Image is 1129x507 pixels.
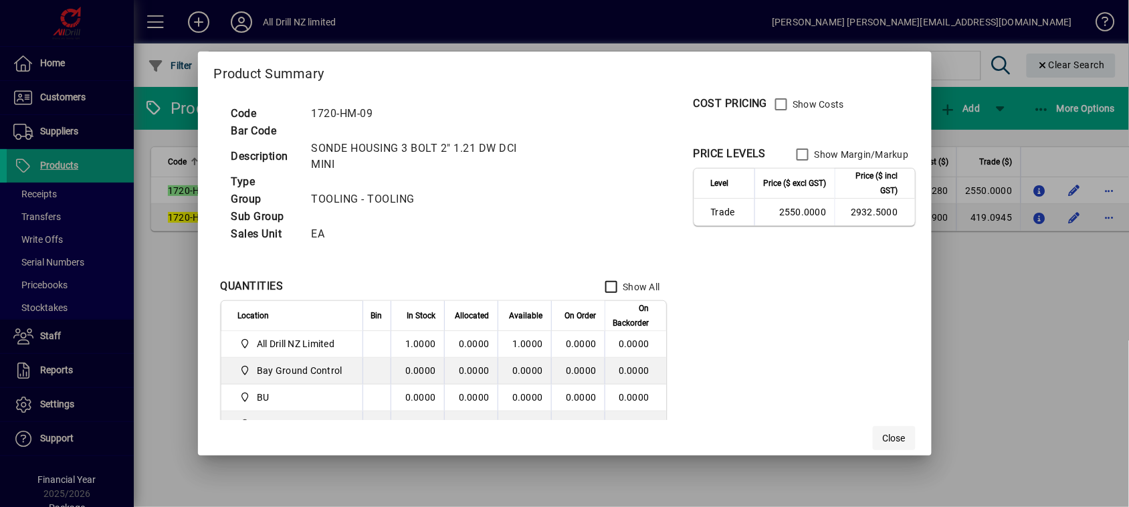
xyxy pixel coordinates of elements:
td: 0.0000 [605,331,666,358]
span: In Stock [407,308,436,323]
td: 0.0000 [444,358,498,385]
td: 0.0000 [605,411,666,438]
div: PRICE LEVELS [694,146,766,162]
label: Show All [621,280,660,294]
td: 0.0000 [444,411,498,438]
span: All Drill NZ Limited [257,337,334,350]
span: 0.0000 [566,419,597,429]
span: Available [510,308,543,323]
h2: Product Summary [198,52,932,90]
td: 0.0000 [498,385,551,411]
td: Group [225,191,305,208]
button: Close [873,426,916,450]
span: On Order [565,308,597,323]
td: 0.0000 [391,411,444,438]
td: Description [225,140,305,173]
span: CO8 [238,416,348,432]
td: Bar Code [225,122,305,140]
td: 0.0000 [605,385,666,411]
td: 2932.5000 [835,199,915,225]
label: Show Margin/Markup [812,148,909,161]
span: CO8 [257,417,276,431]
td: SONDE HOUSING 3 BOLT 2" 1.21 DW DCI MINI [305,140,548,173]
td: Type [225,173,305,191]
td: 0.0000 [391,358,444,385]
td: 0.0000 [605,358,666,385]
span: Bay Ground Control [257,364,342,377]
td: 1720-HM-09 [305,105,548,122]
td: 0.0000 [498,411,551,438]
span: Close [883,431,906,445]
td: 1.0000 [391,331,444,358]
span: Price ($ excl GST) [764,176,827,191]
td: Sub Group [225,208,305,225]
td: 1.0000 [498,331,551,358]
span: Allocated [455,308,490,323]
td: 0.0000 [391,385,444,411]
label: Show Costs [791,98,845,111]
span: Price ($ incl GST) [843,169,898,198]
span: On Backorder [613,301,649,330]
td: 0.0000 [444,331,498,358]
td: 2550.0000 [754,199,835,225]
td: Sales Unit [225,225,305,243]
td: 0.0000 [498,358,551,385]
span: Location [238,308,270,323]
span: Trade [711,205,746,219]
span: 0.0000 [566,338,597,349]
td: EA [305,225,548,243]
span: All Drill NZ Limited [238,336,348,352]
td: TOOLING - TOOLING [305,191,548,208]
td: Code [225,105,305,122]
span: 0.0000 [566,392,597,403]
span: 0.0000 [566,365,597,376]
td: 0.0000 [444,385,498,411]
span: Level [711,176,729,191]
span: BU [238,389,348,405]
div: QUANTITIES [221,278,284,294]
div: COST PRICING [694,96,768,112]
span: BU [257,391,270,404]
span: Bin [371,308,383,323]
span: Bay Ground Control [238,363,348,379]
